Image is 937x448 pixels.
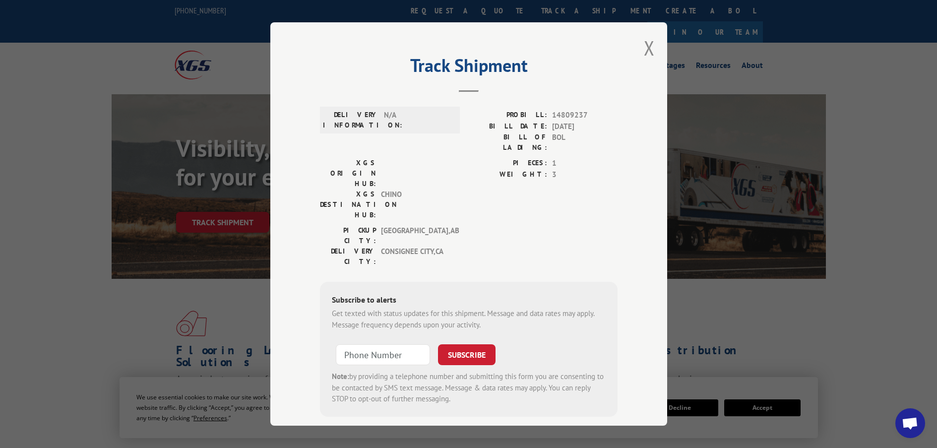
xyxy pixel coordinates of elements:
label: XGS ORIGIN HUB: [320,158,376,189]
span: BOL [552,132,618,153]
label: PIECES: [469,158,547,169]
span: [GEOGRAPHIC_DATA] , AB [381,225,448,246]
div: Subscribe to alerts [332,294,606,308]
span: 3 [552,169,618,181]
label: WEIGHT: [469,169,547,181]
button: Close modal [644,35,655,61]
span: CONSIGNEE CITY , CA [381,246,448,267]
span: 1 [552,158,618,169]
label: DELIVERY INFORMATION: [323,110,379,130]
button: SUBSCRIBE [438,344,496,365]
input: Phone Number [336,344,430,365]
span: 14809237 [552,110,618,121]
span: N/A [384,110,451,130]
h2: Track Shipment [320,59,618,77]
label: PICKUP CITY: [320,225,376,246]
span: CHINO [381,189,448,220]
label: BILL DATE: [469,121,547,132]
div: Get texted with status updates for this shipment. Message and data rates may apply. Message frequ... [332,308,606,330]
strong: Note: [332,372,349,381]
label: BILL OF LADING: [469,132,547,153]
label: DELIVERY CITY: [320,246,376,267]
div: Open chat [895,408,925,438]
div: by providing a telephone number and submitting this form you are consenting to be contacted by SM... [332,371,606,405]
label: XGS DESTINATION HUB: [320,189,376,220]
span: [DATE] [552,121,618,132]
label: PROBILL: [469,110,547,121]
